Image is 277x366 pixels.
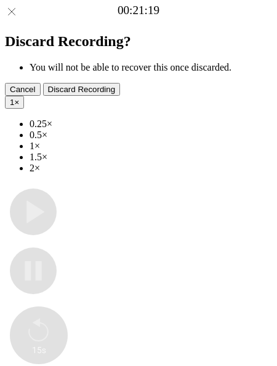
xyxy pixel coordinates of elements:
li: 1× [30,141,272,152]
li: You will not be able to recover this once discarded. [30,62,272,73]
li: 2× [30,163,272,174]
h2: Discard Recording? [5,33,272,50]
li: 1.5× [30,152,272,163]
button: 1× [5,96,24,109]
button: Discard Recording [43,83,121,96]
button: Cancel [5,83,41,96]
li: 0.5× [30,130,272,141]
span: 1 [10,98,14,107]
li: 0.25× [30,119,272,130]
a: 00:21:19 [118,4,159,17]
